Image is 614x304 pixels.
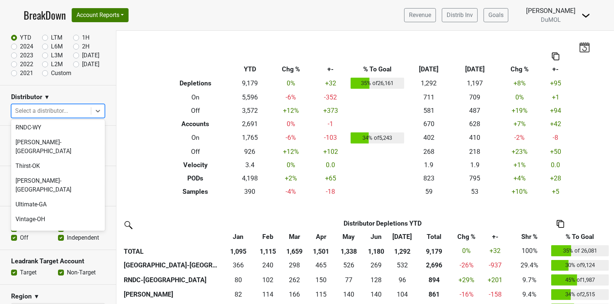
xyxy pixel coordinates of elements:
th: Accounts [160,117,231,131]
td: +29 % [453,273,480,287]
td: +42 [541,117,570,131]
td: 104.167 [389,287,415,302]
div: 115 [310,290,332,299]
th: Samples [160,185,231,198]
th: 2695.603 [415,258,453,273]
div: -937 [482,260,508,270]
td: 795 [452,172,498,185]
span: +32 [490,247,501,254]
h3: Distributor [11,93,42,101]
th: &nbsp;: activate to sort column ascending [122,230,222,243]
th: % To Goal: activate to sort column ascending [549,230,611,243]
h3: Leadrank Target Account [11,257,105,265]
td: 670 [406,117,452,131]
td: +4 % [498,172,541,185]
label: Off [20,233,28,242]
td: 102.4 [255,273,281,287]
td: 823 [406,172,452,185]
td: 0 % [269,76,313,91]
td: 80.4 [222,273,255,287]
button: Account Reports [72,8,129,22]
td: 402 [406,131,452,145]
div: 80 [224,275,253,285]
div: Vintage-OH [11,212,105,227]
div: Thirst-OK [11,159,105,173]
label: 2024 [20,42,33,51]
label: L6M [51,42,63,51]
div: 532 [391,260,413,270]
th: [DATE] [452,63,498,76]
td: 114.167 [255,287,281,302]
label: 2H [82,42,89,51]
td: +5 [541,185,570,198]
th: [DATE] [406,63,452,76]
th: Jan: activate to sort column ascending [222,230,255,243]
td: -1 [313,117,349,131]
td: 628 [452,117,498,131]
td: -6 % [269,131,313,145]
div: 465 [310,260,332,270]
a: Revenue [404,8,436,22]
th: 1,180 [363,243,389,258]
span: 0% [463,247,471,254]
div: -158 [482,290,508,299]
td: +94 [541,104,570,117]
label: Custom [51,69,71,78]
td: +65 [313,172,349,185]
td: 1,197 [452,76,498,91]
td: +373 [313,104,349,117]
td: +12 % [269,104,313,117]
div: +201 [482,275,508,285]
th: 9,179 [415,243,453,258]
th: Chg % [269,63,313,76]
td: +1 [541,91,570,104]
td: 465.334 [308,258,334,273]
td: -2 % [498,131,541,145]
img: Copy to clipboard [557,220,564,228]
td: -18 [313,185,349,198]
th: YTD [231,63,269,76]
div: [PERSON_NAME] [526,6,576,16]
th: Shr %: activate to sort column ascending [510,230,549,243]
td: +7 % [498,117,541,131]
td: 926 [231,145,269,158]
td: 268.668 [363,258,389,273]
td: 218 [452,145,498,158]
td: 5,596 [231,91,269,104]
th: 1,095 [222,243,255,258]
td: 53 [452,185,498,198]
td: -26 % [453,258,480,273]
td: 1.9 [452,158,498,172]
label: Independent [67,233,99,242]
td: +28 [541,172,570,185]
td: 3.4 [231,158,269,172]
td: +102 [313,145,349,158]
a: Distrib Inv [442,8,478,22]
label: LTM [51,33,62,42]
td: 9,179 [231,76,269,91]
td: 525.665 [334,258,363,273]
label: Target [20,268,37,277]
div: 104 [391,290,413,299]
td: 76.666 [334,273,363,287]
label: L3M [51,51,63,60]
td: 0 % [269,117,313,131]
div: [PERSON_NAME]-[GEOGRAPHIC_DATA] [11,173,105,197]
td: 711 [406,91,452,104]
th: Mar: activate to sort column ascending [281,230,308,243]
span: ▼ [44,93,50,102]
th: Depletions [160,76,231,91]
td: 2,691 [231,117,269,131]
th: +- [313,63,349,76]
td: 1,292 [406,76,452,91]
td: 0 % [498,91,541,104]
th: Chg % [498,63,541,76]
td: +32 [313,76,349,91]
td: 709 [452,91,498,104]
td: 3,572 [231,104,269,117]
div: 128 [365,275,388,285]
div: 96 [391,275,413,285]
th: 861.169 [415,287,453,302]
img: last_updated_date [579,42,590,52]
td: 29.4% [510,258,549,273]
